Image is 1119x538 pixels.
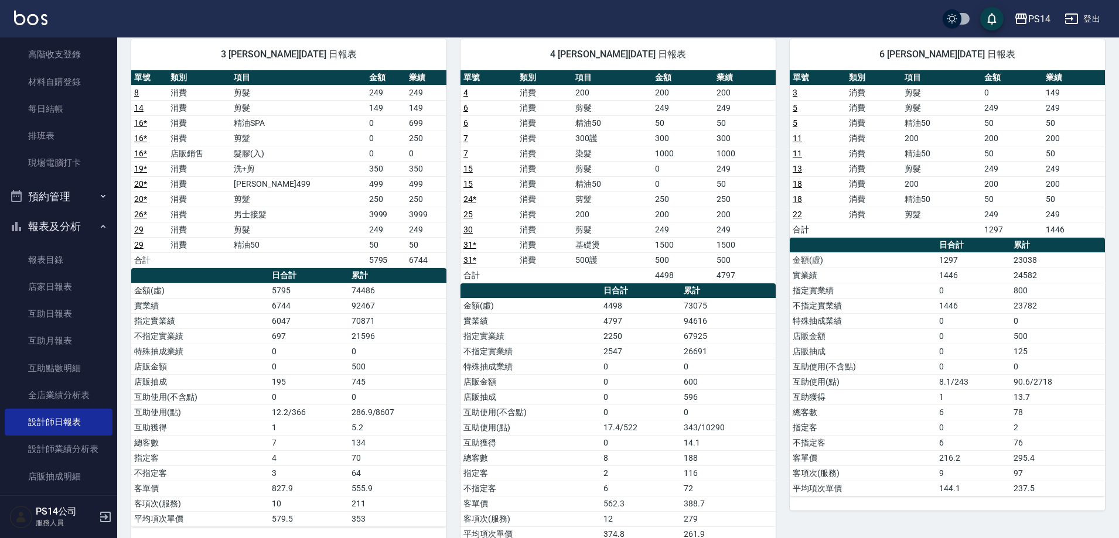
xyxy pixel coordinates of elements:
[1043,176,1105,191] td: 200
[366,100,407,115] td: 149
[790,359,936,374] td: 互助使用(不含點)
[980,7,1004,30] button: save
[846,131,902,146] td: 消費
[601,389,681,405] td: 0
[1043,161,1105,176] td: 249
[714,222,776,237] td: 249
[168,85,231,100] td: 消費
[681,328,776,344] td: 67925
[804,49,1091,60] span: 6 [PERSON_NAME][DATE] 日報表
[981,131,1043,146] td: 200
[366,176,407,191] td: 499
[790,252,936,268] td: 金額(虛)
[9,505,33,529] img: Person
[463,210,473,219] a: 25
[5,355,112,382] a: 互助點數明細
[1043,70,1105,85] th: 業績
[1043,222,1105,237] td: 1446
[463,179,473,189] a: 15
[790,374,936,389] td: 互助使用(點)
[652,191,714,207] td: 250
[168,161,231,176] td: 消費
[714,176,776,191] td: 50
[714,237,776,252] td: 1500
[681,313,776,328] td: 94616
[463,149,468,158] a: 7
[1043,191,1105,207] td: 50
[269,313,348,328] td: 6047
[572,222,652,237] td: 剪髮
[652,252,714,268] td: 500
[269,268,348,283] th: 日合計
[131,328,269,344] td: 不指定實業績
[269,359,348,374] td: 0
[902,70,981,85] th: 項目
[366,252,407,268] td: 5795
[366,161,407,176] td: 350
[131,389,269,405] td: 互助使用(不含點)
[5,122,112,149] a: 排班表
[936,238,1011,253] th: 日合計
[406,70,446,85] th: 業績
[460,70,517,85] th: 單號
[1043,100,1105,115] td: 249
[231,70,366,85] th: 項目
[601,328,681,344] td: 2250
[460,268,517,283] td: 合計
[601,344,681,359] td: 2547
[652,146,714,161] td: 1000
[406,207,446,222] td: 3999
[406,237,446,252] td: 50
[168,70,231,85] th: 類別
[846,100,902,115] td: 消費
[5,436,112,462] a: 設計師業績分析表
[460,359,601,374] td: 特殊抽成業績
[1009,7,1055,31] button: PS14
[1011,283,1105,298] td: 800
[269,328,348,344] td: 697
[269,420,348,435] td: 1
[936,268,1011,283] td: 1446
[463,118,468,128] a: 6
[131,405,269,420] td: 互助使用(點)
[231,161,366,176] td: 洗+剪
[936,328,1011,344] td: 0
[1043,207,1105,222] td: 249
[1011,328,1105,344] td: 500
[902,131,981,146] td: 200
[517,70,573,85] th: 類別
[846,85,902,100] td: 消費
[936,344,1011,359] td: 0
[269,389,348,405] td: 0
[601,298,681,313] td: 4498
[406,146,446,161] td: 0
[572,252,652,268] td: 500護
[936,405,1011,420] td: 6
[5,409,112,436] a: 設計師日報表
[714,100,776,115] td: 249
[269,405,348,420] td: 12.2/366
[681,389,776,405] td: 596
[652,161,714,176] td: 0
[349,298,446,313] td: 92467
[5,463,112,490] a: 店販抽成明細
[793,118,797,128] a: 5
[134,225,144,234] a: 29
[36,518,95,528] p: 服務人員
[5,149,112,176] a: 現場電腦打卡
[168,176,231,191] td: 消費
[406,252,446,268] td: 6744
[1011,268,1105,283] td: 24582
[790,298,936,313] td: 不指定實業績
[572,131,652,146] td: 300護
[269,283,348,298] td: 5795
[460,405,601,420] td: 互助使用(不含點)
[681,344,776,359] td: 26691
[131,252,168,268] td: 合計
[572,161,652,176] td: 剪髮
[846,146,902,161] td: 消費
[269,298,348,313] td: 6744
[366,70,407,85] th: 金額
[981,115,1043,131] td: 50
[981,70,1043,85] th: 金額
